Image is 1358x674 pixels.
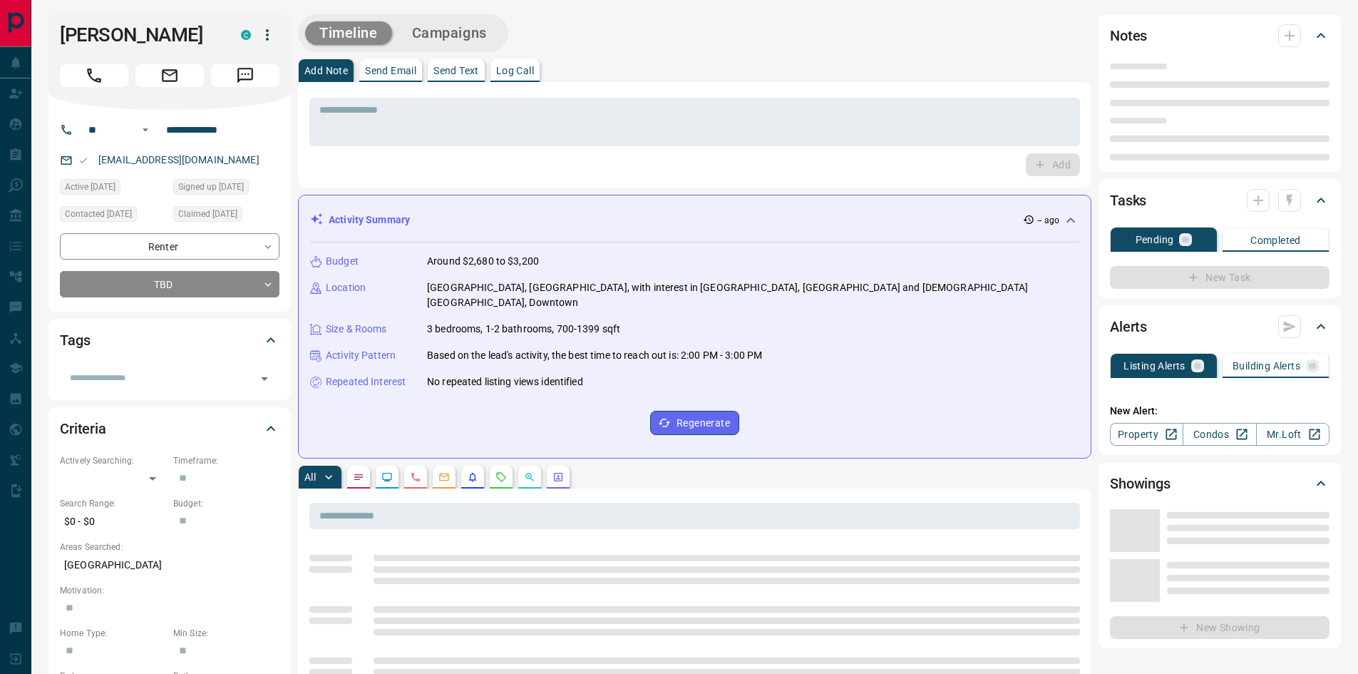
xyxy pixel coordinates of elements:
svg: Listing Alerts [467,471,478,483]
div: Tasks [1110,183,1329,218]
p: Activity Pattern [326,348,396,363]
p: Building Alerts [1233,361,1300,371]
p: Search Range: [60,497,166,510]
p: Budget: [173,497,279,510]
a: Property [1110,423,1183,446]
div: Alerts [1110,310,1329,344]
div: Tags [60,323,279,357]
h2: Alerts [1110,315,1147,338]
p: Areas Searched: [60,541,279,553]
p: New Alert: [1110,404,1329,419]
p: Location [326,280,366,295]
button: Open [137,121,154,138]
p: [GEOGRAPHIC_DATA], [GEOGRAPHIC_DATA], with interest in [GEOGRAPHIC_DATA], [GEOGRAPHIC_DATA] and [... [427,280,1079,310]
span: Claimed [DATE] [178,207,237,221]
div: Activity Summary-- ago [310,207,1079,233]
p: Add Note [304,66,348,76]
div: Thu Sep 04 2025 [60,179,166,199]
h2: Tags [60,329,90,352]
p: [GEOGRAPHIC_DATA] [60,553,279,577]
svg: Email Valid [78,155,88,165]
p: 3 bedrooms, 1-2 bathrooms, 700-1399 sqft [427,322,620,337]
p: Motivation: [60,584,279,597]
p: Completed [1250,235,1301,245]
div: Showings [1110,466,1329,501]
button: Campaigns [398,21,501,45]
svg: Calls [410,471,421,483]
p: Activity Summary [329,213,410,228]
div: Criteria [60,412,279,446]
p: No repeated listing views identified [427,374,583,389]
span: Contacted [DATE] [65,207,132,221]
p: Log Call [496,66,534,76]
h2: Tasks [1110,189,1146,212]
button: Open [254,369,274,389]
span: Call [60,64,128,87]
p: Send Text [433,66,479,76]
svg: Emails [438,471,450,483]
span: Email [135,64,204,87]
p: -- ago [1037,214,1059,227]
h2: Criteria [60,417,106,440]
div: Notes [1110,19,1329,53]
p: Actively Searching: [60,454,166,467]
a: Condos [1183,423,1256,446]
p: Repeated Interest [326,374,406,389]
button: Timeline [305,21,392,45]
span: Message [211,64,279,87]
p: Timeframe: [173,454,279,467]
svg: Opportunities [524,471,535,483]
h2: Notes [1110,24,1147,47]
a: Mr.Loft [1256,423,1329,446]
h2: Showings [1110,472,1171,495]
div: Tue Sep 09 2025 [60,206,166,226]
p: Home Type: [60,627,166,640]
p: All [304,472,316,482]
h1: [PERSON_NAME] [60,24,220,46]
div: TBD [60,271,279,297]
p: Min Size: [173,627,279,640]
svg: Lead Browsing Activity [381,471,393,483]
p: Listing Alerts [1123,361,1185,371]
p: Based on the lead's activity, the best time to reach out is: 2:00 PM - 3:00 PM [427,348,762,363]
div: Tue Jul 29 2025 [173,179,279,199]
svg: Requests [495,471,507,483]
svg: Agent Actions [552,471,564,483]
button: Regenerate [650,411,739,435]
div: Renter [60,233,279,260]
p: $0 - $0 [60,510,166,533]
svg: Notes [353,471,364,483]
p: Around $2,680 to $3,200 [427,254,539,269]
div: Thu Sep 04 2025 [173,206,279,226]
p: Pending [1136,235,1174,245]
p: Size & Rooms [326,322,387,337]
p: Send Email [365,66,416,76]
span: Signed up [DATE] [178,180,244,194]
span: Active [DATE] [65,180,115,194]
div: condos.ca [241,30,251,40]
p: Budget [326,254,359,269]
a: [EMAIL_ADDRESS][DOMAIN_NAME] [98,154,259,165]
